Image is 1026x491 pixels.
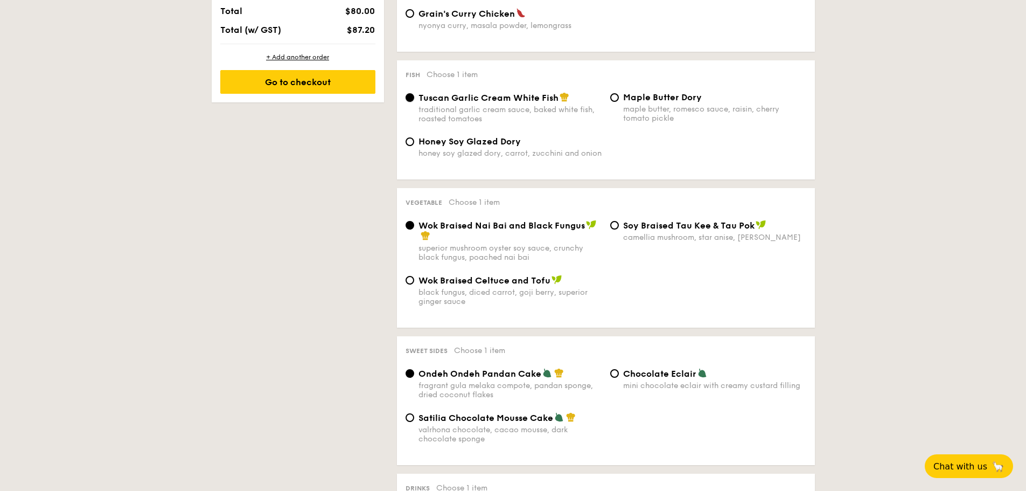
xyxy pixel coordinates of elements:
[406,276,414,285] input: Wok Braised Celtuce and Tofublack fungus, diced carrot, goji berry, superior ginger sauce
[406,369,414,378] input: Ondeh Ondeh Pandan Cakefragrant gula melaka compote, pandan sponge, dried coconut flakes
[623,381,806,390] div: mini chocolate eclair with creamy custard filling
[406,413,414,422] input: Satilia Chocolate Mousse Cakevalrhona chocolate, cacao mousse, dark chocolate sponge
[697,368,707,378] img: icon-vegetarian.fe4039eb.svg
[220,6,242,16] span: Total
[610,369,619,378] input: Chocolate Eclairmini chocolate eclair with creamy custard filling
[406,221,414,230] input: Wok Braised Nai Bai and Black Fungussuperior mushroom oyster soy sauce, crunchy black fungus, poa...
[623,369,696,379] span: Chocolate Eclair
[418,136,521,147] span: Honey Soy Glazed Dory
[623,105,806,123] div: maple butter, romesco sauce, raisin, cherry tomato pickle
[418,381,602,399] div: fragrant gula melaka compote, pandan sponge, dried coconut flakes
[623,220,755,231] span: ⁠Soy Braised Tau Kee & Tau Pok
[220,25,281,35] span: Total (w/ GST)
[418,105,602,123] div: traditional garlic cream sauce, baked white fish, roasted tomatoes
[610,93,619,102] input: Maple Butter Dorymaple butter, romesco sauce, raisin, cherry tomato pickle
[418,288,602,306] div: black fungus, diced carrot, goji berry, superior ginger sauce
[418,244,602,262] div: superior mushroom oyster soy sauce, crunchy black fungus, poached nai bai
[406,9,414,18] input: Grain's Curry Chickennyonya curry, masala powder, lemongrass
[418,369,541,379] span: Ondeh Ondeh Pandan Cake
[756,220,766,230] img: icon-vegan.f8ff3823.svg
[925,454,1013,478] button: Chat with us🦙
[418,220,585,231] span: Wok Braised Nai Bai and Black Fungus
[449,198,500,207] span: Choose 1 item
[418,275,550,286] span: Wok Braised Celtuce and Tofu
[933,461,987,472] span: Chat with us
[610,221,619,230] input: ⁠Soy Braised Tau Kee & Tau Pokcamellia mushroom, star anise, [PERSON_NAME]
[220,70,375,94] div: Go to checkout
[552,275,562,285] img: icon-vegan.f8ff3823.svg
[554,412,564,422] img: icon-vegetarian.fe4039eb.svg
[421,231,430,240] img: icon-chef-hat.a58ddaea.svg
[347,25,375,35] span: $87.20
[406,137,414,146] input: Honey Soy Glazed Doryhoney soy glazed dory, carrot, zucchini and onion
[418,425,602,444] div: valrhona chocolate, cacao mousse, dark chocolate sponge
[623,92,702,102] span: Maple Butter Dory
[560,92,569,102] img: icon-chef-hat.a58ddaea.svg
[418,9,515,19] span: Grain's Curry Chicken
[542,368,552,378] img: icon-vegetarian.fe4039eb.svg
[220,53,375,61] div: + Add another order
[418,21,602,30] div: nyonya curry, masala powder, lemongrass
[418,149,602,158] div: honey soy glazed dory, carrot, zucchini and onion
[992,460,1004,473] span: 🦙
[418,413,553,423] span: Satilia Chocolate Mousse Cake
[406,347,448,355] span: Sweet sides
[406,71,420,79] span: Fish
[586,220,597,230] img: icon-vegan.f8ff3823.svg
[406,199,442,206] span: Vegetable
[418,93,559,103] span: Tuscan Garlic Cream White Fish
[554,368,564,378] img: icon-chef-hat.a58ddaea.svg
[406,93,414,102] input: Tuscan Garlic Cream White Fishtraditional garlic cream sauce, baked white fish, roasted tomatoes
[623,233,806,242] div: camellia mushroom, star anise, [PERSON_NAME]
[345,6,375,16] span: $80.00
[516,8,526,18] img: icon-spicy.37a8142b.svg
[454,346,505,355] span: Choose 1 item
[566,412,576,422] img: icon-chef-hat.a58ddaea.svg
[427,70,478,79] span: Choose 1 item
